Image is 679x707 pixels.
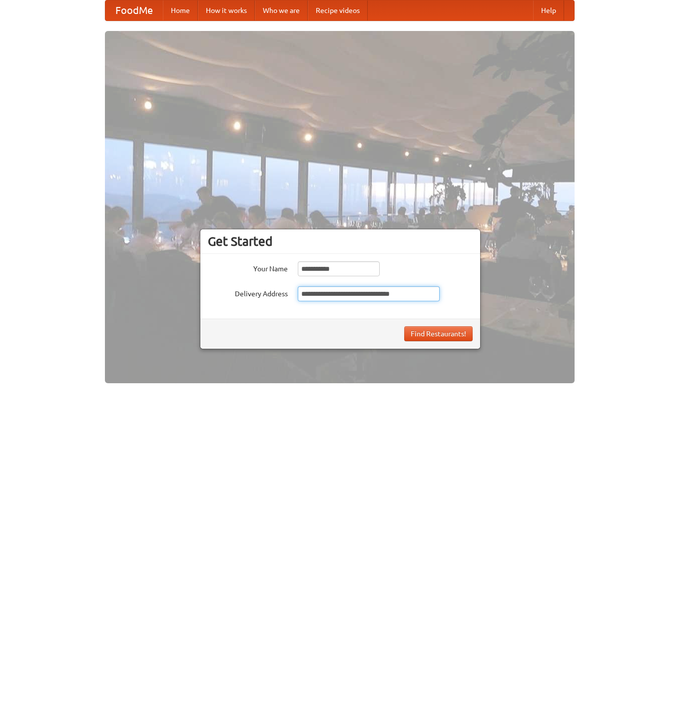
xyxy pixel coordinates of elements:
h3: Get Started [208,234,473,249]
label: Delivery Address [208,286,288,299]
a: Help [533,0,564,20]
a: Recipe videos [308,0,368,20]
button: Find Restaurants! [404,326,473,341]
a: Who we are [255,0,308,20]
a: How it works [198,0,255,20]
label: Your Name [208,261,288,274]
a: FoodMe [105,0,163,20]
a: Home [163,0,198,20]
